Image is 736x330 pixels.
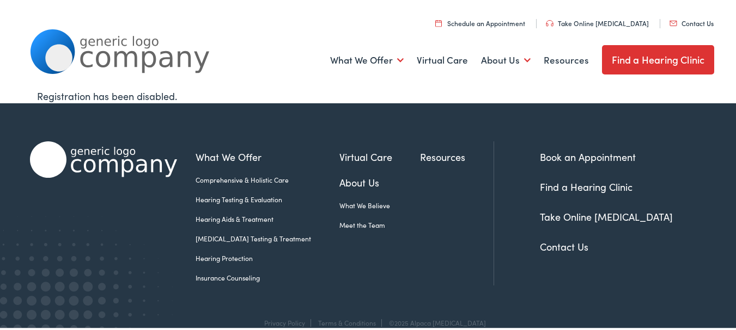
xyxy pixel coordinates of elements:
a: Hearing Aids & Treatment [196,213,339,222]
a: Contact Us [670,17,714,26]
a: Terms & Conditions [318,316,376,326]
a: Book an Appointment [540,148,636,162]
a: Hearing Protection [196,252,339,261]
a: Meet the Team [339,219,421,228]
a: Privacy Policy [264,316,305,326]
a: Contact Us [540,238,588,252]
a: Find a Hearing Clinic [602,43,715,73]
a: Schedule an Appointment [435,17,525,26]
a: Insurance Counseling [196,271,339,281]
a: Resources [420,148,494,163]
a: Resources [544,39,589,79]
a: Hearing Testing & Evaluation [196,193,339,203]
a: Find a Hearing Clinic [540,178,632,192]
div: Registration has been disabled. [37,87,707,102]
a: Comprehensive & Holistic Care [196,173,339,183]
a: About Us [481,39,531,79]
a: What We Offer [196,148,339,163]
div: ©2025 Alpaca [MEDICAL_DATA] [384,317,486,325]
img: utility icon [546,18,553,25]
a: About Us [339,173,421,188]
a: Virtual Care [417,39,468,79]
img: Alpaca Audiology [30,140,177,176]
img: utility icon [670,19,677,24]
a: Take Online [MEDICAL_DATA] [546,17,649,26]
img: utility icon [435,18,442,25]
a: Take Online [MEDICAL_DATA] [540,208,673,222]
a: [MEDICAL_DATA] Testing & Treatment [196,232,339,242]
a: What We Offer [330,39,404,79]
a: Virtual Care [339,148,421,163]
a: What We Believe [339,199,421,209]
